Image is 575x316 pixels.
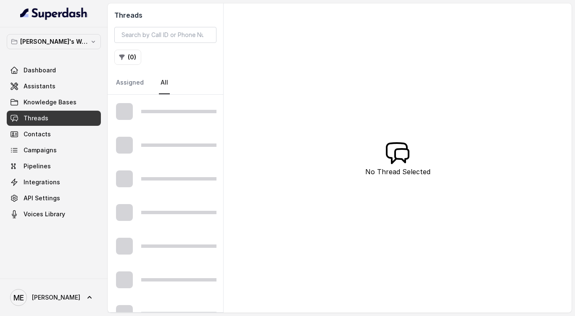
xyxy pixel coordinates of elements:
[7,175,101,190] a: Integrations
[159,72,170,94] a: All
[24,66,56,74] span: Dashboard
[24,194,60,202] span: API Settings
[365,167,430,177] p: No Thread Selected
[24,82,55,90] span: Assistants
[114,72,216,94] nav: Tabs
[24,210,65,218] span: Voices Library
[24,162,51,170] span: Pipelines
[20,7,88,20] img: light.svg
[24,114,48,122] span: Threads
[7,79,101,94] a: Assistants
[7,286,101,309] a: [PERSON_NAME]
[7,34,101,49] button: [PERSON_NAME]'s Workspace
[7,111,101,126] a: Threads
[7,63,101,78] a: Dashboard
[7,207,101,222] a: Voices Library
[24,146,57,154] span: Campaigns
[7,95,101,110] a: Knowledge Bases
[13,293,24,302] text: ME
[114,50,141,65] button: (0)
[7,191,101,206] a: API Settings
[24,98,76,106] span: Knowledge Bases
[7,159,101,174] a: Pipelines
[20,37,87,47] p: [PERSON_NAME]'s Workspace
[24,178,60,186] span: Integrations
[114,72,145,94] a: Assigned
[7,143,101,158] a: Campaigns
[7,127,101,142] a: Contacts
[114,27,216,43] input: Search by Call ID or Phone Number
[32,293,80,302] span: [PERSON_NAME]
[24,130,51,138] span: Contacts
[114,10,216,20] h2: Threads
